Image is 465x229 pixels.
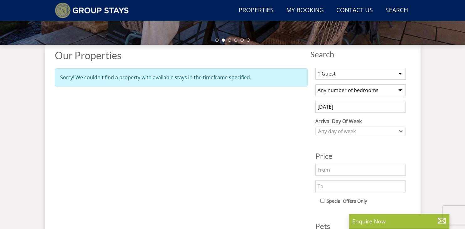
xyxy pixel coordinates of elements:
[55,3,129,18] img: Group Stays
[317,128,398,135] div: Any day of week
[315,164,406,176] input: From
[315,127,406,136] div: Combobox
[315,101,406,113] input: Arrival Date
[315,117,406,125] label: Arrival Day Of Week
[284,3,326,18] a: My Booking
[352,217,446,225] p: Enquire Now
[383,3,411,18] a: Search
[315,180,406,192] input: To
[310,50,411,59] span: Search
[236,3,276,18] a: Properties
[334,3,375,18] a: Contact Us
[315,152,406,160] h3: Price
[55,68,308,86] div: Sorry! We couldn't find a property with available stays in the timeframe specified.
[327,198,367,205] label: Special Offers Only
[55,50,308,61] h1: Our Properties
